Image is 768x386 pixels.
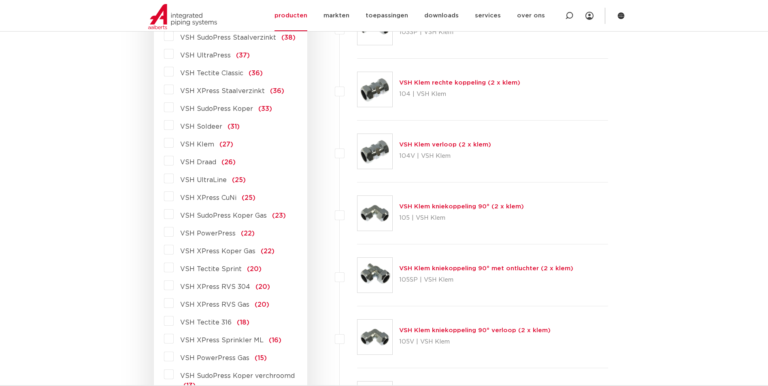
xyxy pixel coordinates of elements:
span: VSH XPress RVS Gas [180,301,249,308]
p: 104V | VSH Klem [399,150,491,163]
a: VSH Klem kniekoppeling 90° (2 x klem) [399,204,524,210]
span: VSH SudoPress Staalverzinkt [180,34,276,41]
a: VSH Klem kniekoppeling 90° verloop (2 x klem) [399,327,551,333]
span: (23) [272,212,286,219]
a: VSH Klem rechte koppeling (2 x klem) [399,80,520,86]
span: VSH XPress Staalverzinkt [180,88,265,94]
span: (36) [270,88,284,94]
img: Thumbnail for VSH Klem kniekoppeling 90° met ontluchter (2 x klem) [357,258,392,293]
span: VSH SudoPress Koper [180,106,253,112]
span: VSH UltraPress [180,52,231,59]
img: Thumbnail for VSH Klem kniekoppeling 90° verloop (2 x klem) [357,320,392,354]
span: VSH UltraLine [180,177,227,183]
span: VSH PowerPress Gas [180,355,249,361]
a: VSH Klem verloop (2 x klem) [399,142,491,148]
span: VSH XPress RVS 304 [180,284,250,290]
span: (33) [258,106,272,112]
p: 103SP | VSH Klem [399,26,543,39]
img: Thumbnail for VSH Klem rechte koppeling (2 x klem) [357,72,392,107]
a: VSH Klem kniekoppeling 90° met ontluchter (2 x klem) [399,265,573,271]
span: VSH XPress CuNi [180,195,236,201]
img: Thumbnail for VSH Klem verloop (2 x klem) [357,134,392,169]
span: (16) [269,337,281,344]
span: VSH PowerPress [180,230,236,237]
span: (22) [261,248,274,255]
span: VSH XPress Koper Gas [180,248,255,255]
span: VSH Tectite 316 [180,319,232,326]
span: VSH XPress Sprinkler ML [180,337,264,344]
span: (25) [232,177,246,183]
span: VSH Tectite Classic [180,70,243,76]
span: (25) [242,195,255,201]
span: VSH SudoPress Koper verchroomd [180,373,295,379]
span: (31) [228,123,240,130]
span: (22) [241,230,255,237]
span: (20) [247,266,262,272]
span: VSH SudoPress Koper Gas [180,212,267,219]
img: Thumbnail for VSH Klem kniekoppeling 90° (2 x klem) [357,196,392,231]
span: (26) [221,159,236,165]
span: (18) [237,319,249,326]
span: (20) [255,301,269,308]
span: VSH Klem [180,141,214,148]
span: VSH Draad [180,159,216,165]
p: 105SP | VSH Klem [399,274,573,286]
span: VSH Soldeer [180,123,222,130]
span: (20) [255,284,270,290]
span: (37) [236,52,250,59]
span: (36) [249,70,263,76]
span: (15) [255,355,267,361]
span: (27) [219,141,233,148]
p: 104 | VSH Klem [399,88,520,101]
span: (38) [281,34,296,41]
p: 105V | VSH Klem [399,335,551,348]
span: VSH Tectite Sprint [180,266,242,272]
p: 105 | VSH Klem [399,212,524,225]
